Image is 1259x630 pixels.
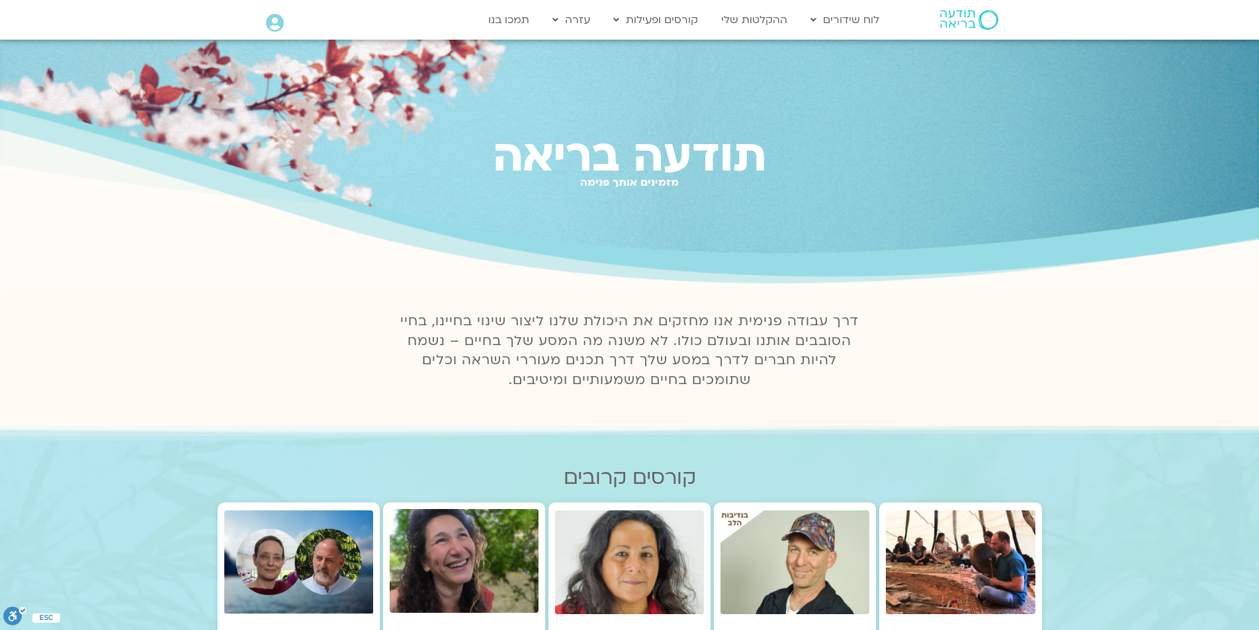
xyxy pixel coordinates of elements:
[546,7,597,32] a: עזרה
[804,7,886,32] a: לוח שידורים
[715,7,794,32] a: ההקלטות שלי
[393,311,867,391] p: דרך עבודה פנימית אנו מחזקים את היכולת שלנו ליצור שינוי בחיינו, בחיי הסובבים אותנו ובעולם כולו. לא...
[482,7,536,32] a: תמכו בנו
[607,7,705,32] a: קורסים ופעילות
[218,466,1042,489] h2: קורסים קרובים
[940,10,998,30] img: תודעה בריאה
